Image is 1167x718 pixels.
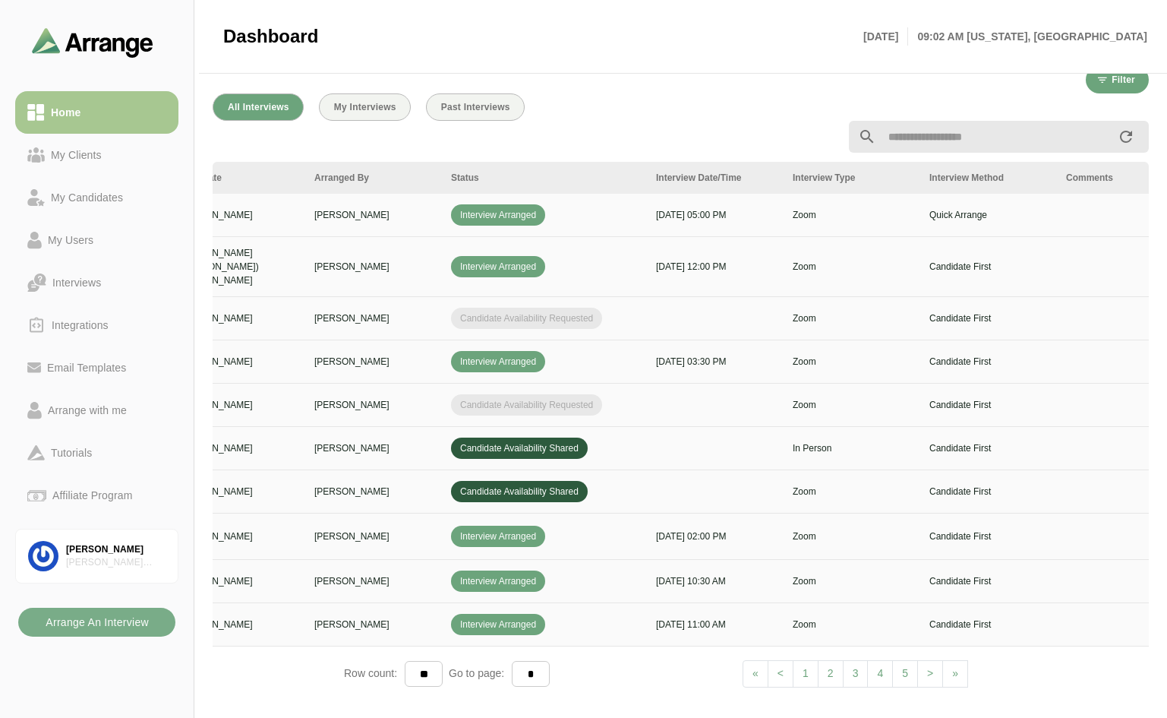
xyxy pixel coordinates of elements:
[793,485,911,498] p: Zoom
[927,667,933,679] span: >
[15,176,178,219] a: My Candidates
[443,667,512,679] span: Go to page:
[426,93,525,121] button: Past Interviews
[314,530,433,543] p: [PERSON_NAME]
[929,618,1048,631] p: Candidate First
[178,171,296,185] div: Candidate
[942,660,968,688] a: Next
[45,444,98,462] div: Tutorials
[178,398,296,412] p: [PERSON_NAME]
[656,260,774,274] p: [DATE] 12:00 PM
[793,530,911,543] p: Zoom
[32,27,153,57] img: arrangeai-name-small-logo.4d2b8aee.svg
[656,208,774,222] p: [DATE] 05:00 PM
[15,134,178,176] a: My Clients
[451,614,545,635] span: Interview Arranged
[178,312,296,325] p: [PERSON_NAME]
[344,667,405,679] span: Row count:
[451,256,545,277] span: Interview Arranged
[178,574,296,588] p: [PERSON_NAME]
[451,394,602,416] span: Candidate Availability Requested
[314,355,433,368] p: [PERSON_NAME]
[178,441,296,455] p: [PERSON_NAME]
[15,91,178,134] a: Home
[66,556,166,569] div: [PERSON_NAME] Associates
[46,486,138,504] div: Affiliate Program
[1111,74,1135,85] span: Filter
[793,618,911,631] p: Zoom
[42,231,99,249] div: My Users
[314,398,433,412] p: [PERSON_NAME]
[451,351,545,372] span: Interview Arranged
[908,27,1147,46] p: 09:02 AM [US_STATE], [GEOGRAPHIC_DATA]
[929,208,1048,222] p: Quick Arrange
[656,355,774,368] p: [DATE] 03:30 PM
[314,171,433,185] div: Arranged By
[440,102,510,112] span: Past Interviews
[793,171,911,185] div: Interview Type
[45,146,108,164] div: My Clients
[656,530,774,543] p: [DATE] 02:00 PM
[451,571,545,592] span: Interview Arranged
[917,660,943,688] a: Next
[227,102,289,112] span: All Interviews
[45,188,129,207] div: My Candidates
[451,526,545,547] span: Interview Arranged
[15,432,178,474] a: Tutorials
[793,441,911,455] p: In Person
[656,574,774,588] p: [DATE] 10:30 AM
[863,27,908,46] p: [DATE]
[178,355,296,368] p: [PERSON_NAME]
[178,618,296,631] p: [PERSON_NAME]
[451,438,588,459] span: Candidate Availability Shared
[929,398,1048,412] p: Candidate First
[18,608,175,637] button: Arrange An Interview
[314,312,433,325] p: [PERSON_NAME]
[451,171,638,185] div: Status
[929,485,1048,498] p: Candidate First
[929,355,1048,368] p: Candidate First
[41,359,132,377] div: Email Templates
[314,574,433,588] p: [PERSON_NAME]
[333,102,396,112] span: My Interviews
[15,261,178,304] a: Interviews
[178,530,296,543] p: [PERSON_NAME]
[314,260,433,274] p: [PERSON_NAME]
[42,401,133,419] div: Arrange with me
[314,441,433,455] p: [PERSON_NAME]
[15,304,178,346] a: Integrations
[451,308,602,329] span: Candidate Availability Requested
[843,660,869,688] a: 3
[929,171,1048,185] div: Interview Method
[451,204,545,226] span: Interview Arranged
[45,103,87,122] div: Home
[793,260,911,274] p: Zoom
[818,660,844,688] a: 2
[451,481,588,502] span: Candidate Availability Shared
[45,608,149,637] b: Arrange An Interview
[1086,66,1149,93] button: Filter
[929,312,1048,325] p: Candidate First
[314,485,433,498] p: [PERSON_NAME]
[178,246,296,287] p: [PERSON_NAME] ([PERSON_NAME]) [PERSON_NAME]
[929,441,1048,455] p: Candidate First
[15,346,178,389] a: Email Templates
[213,93,304,121] button: All Interviews
[929,574,1048,588] p: Candidate First
[178,208,296,222] p: [PERSON_NAME]
[793,574,911,588] p: Zoom
[1117,128,1135,146] i: appended action
[46,274,107,292] div: Interviews
[656,171,774,185] div: Interview Date/Time
[929,260,1048,274] p: Candidate First
[793,312,911,325] p: Zoom
[314,618,433,631] p: [PERSON_NAME]
[793,355,911,368] p: Zoom
[223,25,318,48] span: Dashboard
[15,529,178,584] a: [PERSON_NAME][PERSON_NAME] Associates
[178,485,296,498] p: [PERSON_NAME]
[892,660,918,688] a: 5
[314,208,433,222] p: [PERSON_NAME]
[319,93,411,121] button: My Interviews
[15,219,178,261] a: My Users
